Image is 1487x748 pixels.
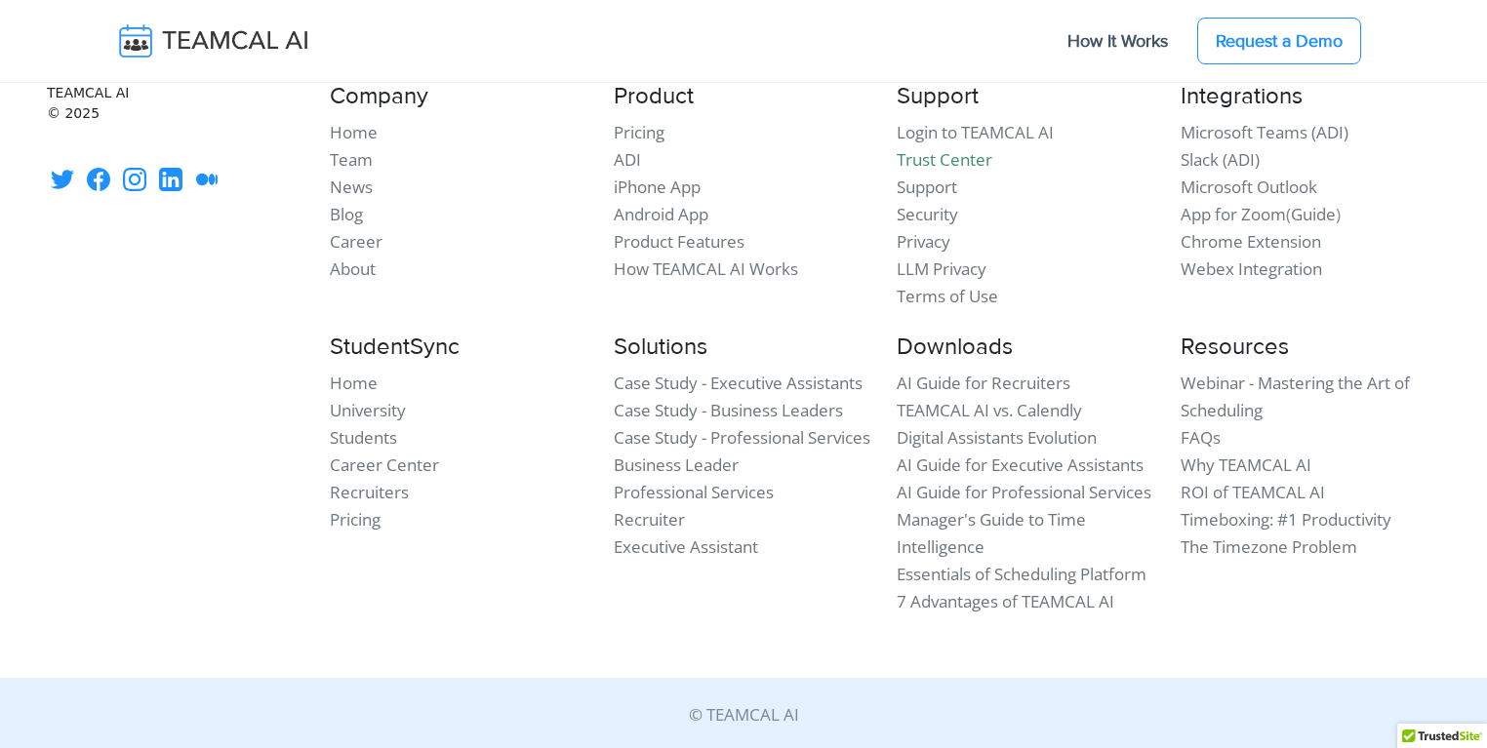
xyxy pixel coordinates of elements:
a: Support [897,176,957,198]
a: About [330,257,376,280]
a: ADI [614,148,641,171]
a: LLM Privacy [897,257,986,280]
a: Pricing [330,508,381,531]
a: Privacy [897,230,950,253]
a: Timeboxing: #1 Productivity [1181,508,1391,531]
a: AI Guide for Recruiters [897,372,1070,394]
a: TEAMCAL AI vs. Calendly [897,399,1082,421]
h4: Resources [1181,334,1440,362]
a: Digital Assistants Evolution [897,426,1097,449]
a: Webex Integration [1181,257,1322,280]
a: iPhone App [614,176,701,198]
a: Guide [1291,203,1336,225]
a: Business Leader [614,453,739,476]
h4: Solutions [614,334,873,362]
a: Students [330,426,397,449]
a: Microsoft Teams (ADI) [1181,121,1348,143]
a: Trust Center [897,148,992,171]
a: AI Guide for Executive Assistants [897,453,1144,476]
a: University [330,399,406,421]
a: FAQs [1181,426,1221,449]
a: Why TEAMCAL AI [1181,453,1311,476]
a: Career [330,230,382,253]
a: Team [330,148,373,171]
a: The Timezone Problem [1181,535,1357,558]
a: Case Study - Executive Assistants [614,372,863,394]
a: Case Study - Business Leaders [614,399,843,421]
h4: Product [614,83,873,111]
a: Chrome Extension [1181,230,1321,253]
small: TEAMCAL AI © 2025 [47,83,306,124]
h4: Integrations [1181,83,1440,111]
a: AI Guide for Professional Services [897,481,1151,503]
a: How TEAMCAL AI Works [614,257,798,280]
a: Career Center [330,453,439,476]
a: Blog [330,203,363,225]
a: Microsoft Outlook [1181,176,1317,198]
a: Professional Services [614,481,774,503]
h4: Downloads [897,334,1156,362]
li: ( ) [1181,201,1440,228]
a: Security [897,203,958,225]
a: How It Works [1048,20,1187,61]
a: Request a Demo [1197,18,1361,64]
h4: StudentSync [330,334,589,362]
a: Manager's Guide to Time Intelligence [897,508,1086,558]
a: Terms of Use [897,285,998,307]
a: Home [330,121,378,143]
a: Webinar - Mastering the Art of Scheduling [1181,372,1410,421]
a: Home [330,372,378,394]
a: Case Study - Professional Services [614,426,870,449]
p: © TEAMCAL AI [111,701,1376,728]
a: News [330,176,373,198]
a: Slack (ADI) [1181,148,1260,171]
a: Recruiter [614,508,685,531]
a: Android App [614,203,708,225]
a: Executive Assistant [614,535,758,558]
a: Essentials of Scheduling Platform [897,563,1146,585]
a: Login to TEAMCAL AI [897,121,1054,143]
a: Recruiters [330,481,409,503]
a: Pricing [614,121,664,143]
a: 7 Advantages of TEAMCAL AI [897,590,1114,612]
a: Product Features [614,230,744,253]
h4: Support [897,83,1156,111]
a: ROI of TEAMCAL AI [1181,481,1325,503]
a: App for Zoom [1181,203,1286,225]
h4: Company [330,83,589,111]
